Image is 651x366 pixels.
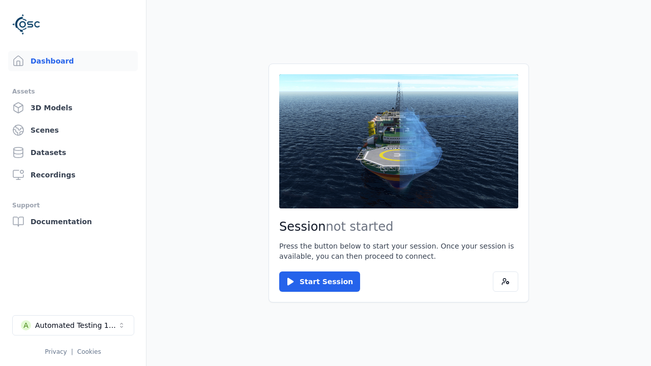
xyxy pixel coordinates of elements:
p: Press the button below to start your session. Once your session is available, you can then procee... [279,241,518,261]
a: Dashboard [8,51,138,71]
a: Datasets [8,142,138,163]
span: not started [326,220,394,234]
h2: Session [279,219,518,235]
a: Cookies [77,348,101,355]
div: Assets [12,85,134,98]
div: Support [12,199,134,211]
a: Recordings [8,165,138,185]
a: Privacy [45,348,67,355]
button: Start Session [279,271,360,292]
a: 3D Models [8,98,138,118]
button: Select a workspace [12,315,134,335]
div: Automated Testing 1 - Playwright [35,320,117,330]
img: Logo [12,10,41,39]
a: Scenes [8,120,138,140]
a: Documentation [8,211,138,232]
div: A [21,320,31,330]
span: | [71,348,73,355]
